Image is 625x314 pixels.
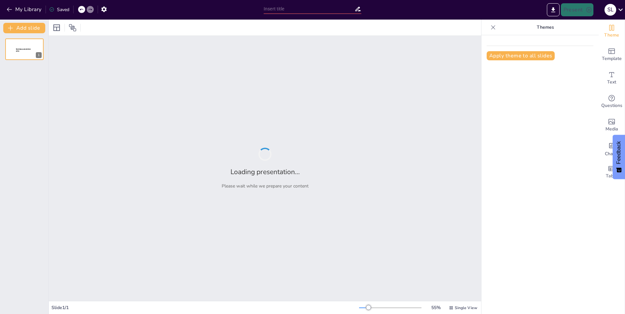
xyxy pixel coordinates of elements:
[599,90,625,113] div: Get real-time input from your audience
[599,160,625,184] div: Add a table
[606,172,618,180] span: Table
[599,113,625,137] div: Add images, graphics, shapes or video
[3,23,45,33] button: Add slide
[561,3,593,16] button: Present
[607,79,616,86] span: Text
[601,102,622,109] span: Questions
[602,55,622,62] span: Template
[599,20,625,43] div: Change the overall theme
[69,24,76,32] span: Position
[613,135,625,179] button: Feedback - Show survey
[49,7,69,13] div: Saved
[604,3,616,16] button: S L
[51,22,62,33] div: Layout
[547,3,560,16] button: Export to PowerPoint
[36,52,42,58] div: 1
[498,20,592,35] p: Themes
[264,4,354,14] input: Insert title
[616,141,622,164] span: Feedback
[599,137,625,160] div: Add charts and graphs
[222,183,309,189] p: Please wait while we prepare your content
[604,4,616,16] div: S L
[605,126,618,133] span: Media
[230,167,300,176] h2: Loading presentation...
[16,48,31,52] span: Sendsteps presentation editor
[599,43,625,67] div: Add ready made slides
[604,32,619,39] span: Theme
[599,67,625,90] div: Add text boxes
[5,4,44,15] button: My Library
[487,51,555,60] button: Apply theme to all slides
[5,38,44,60] div: 1
[51,305,359,311] div: Slide 1 / 1
[605,150,618,157] span: Charts
[455,305,477,310] span: Single View
[428,305,444,311] div: 55 %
